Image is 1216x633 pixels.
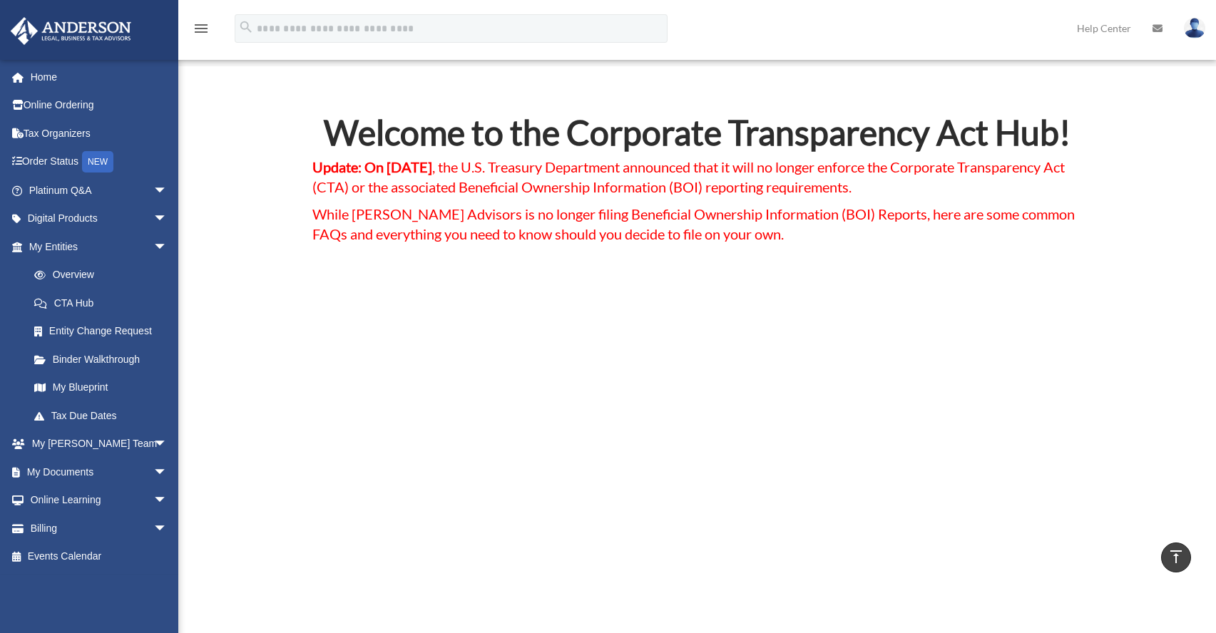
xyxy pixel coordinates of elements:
a: Entity Change Request [20,317,189,346]
a: Home [10,63,189,91]
a: Order StatusNEW [10,148,189,177]
a: Digital Productsarrow_drop_down [10,205,189,233]
h2: Welcome to the Corporate Transparency Act Hub! [312,115,1083,157]
span: arrow_drop_down [153,430,182,459]
span: arrow_drop_down [153,176,182,205]
a: Billingarrow_drop_down [10,514,189,542]
a: CTA Hub [20,289,182,317]
img: Anderson Advisors Platinum Portal [6,17,136,45]
a: My Entitiesarrow_drop_down [10,232,189,261]
a: Overview [20,261,189,289]
span: arrow_drop_down [153,486,182,515]
span: , the U.S. Treasury Department announced that it will no longer enforce the Corporate Transparenc... [312,158,1065,195]
a: Binder Walkthrough [20,345,189,374]
span: arrow_drop_down [153,232,182,262]
span: arrow_drop_down [153,458,182,487]
strong: Update: On [DATE] [312,158,432,175]
a: vertical_align_top [1161,542,1191,572]
span: arrow_drop_down [153,205,182,234]
img: User Pic [1184,18,1205,38]
a: menu [193,25,210,37]
a: Platinum Q&Aarrow_drop_down [10,176,189,205]
span: While [PERSON_NAME] Advisors is no longer filing Beneficial Ownership Information (BOI) Reports, ... [312,205,1075,242]
a: Tax Due Dates [20,401,189,430]
a: Tax Organizers [10,119,189,148]
i: search [238,19,254,35]
iframe: Corporate Transparency Act Shocker: Treasury Announces Major Updates! [389,272,1006,618]
a: My Blueprint [20,374,189,402]
i: vertical_align_top [1168,548,1185,565]
a: Online Learningarrow_drop_down [10,486,189,515]
a: Online Ordering [10,91,189,120]
a: My [PERSON_NAME] Teamarrow_drop_down [10,430,189,458]
a: Events Calendar [10,542,189,571]
i: menu [193,20,210,37]
span: arrow_drop_down [153,514,182,543]
a: My Documentsarrow_drop_down [10,458,189,486]
div: NEW [82,151,113,173]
